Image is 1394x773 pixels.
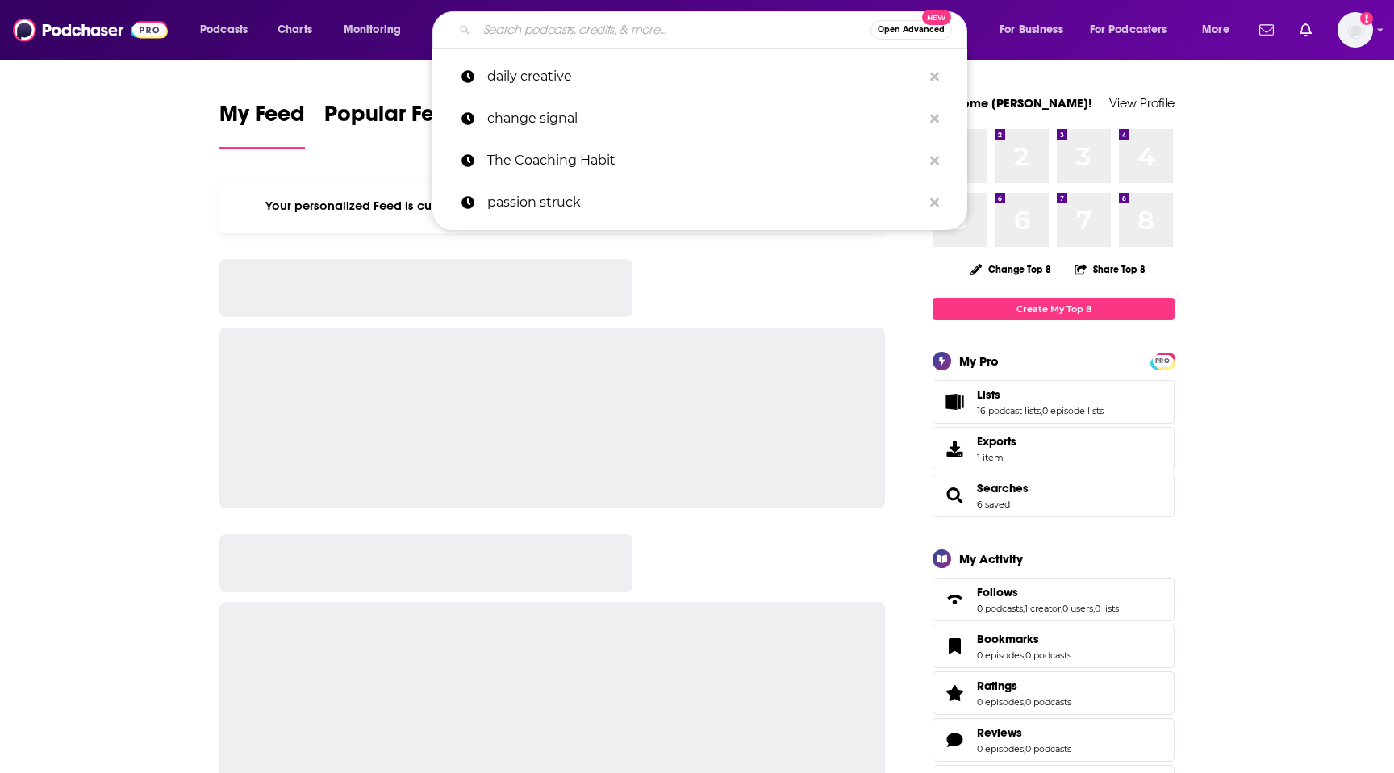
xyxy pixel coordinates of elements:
[1024,650,1025,661] span: ,
[977,387,1104,402] a: Lists
[977,387,1000,402] span: Lists
[938,391,970,413] a: Lists
[1042,405,1104,416] a: 0 episode lists
[938,437,970,460] span: Exports
[938,635,970,658] a: Bookmarks
[933,625,1175,668] span: Bookmarks
[1074,253,1146,285] button: Share Top 8
[977,585,1119,600] a: Follows
[878,26,945,34] span: Open Advanced
[938,682,970,704] a: Ratings
[324,100,461,149] a: Popular Feed
[977,434,1016,449] span: Exports
[344,19,401,41] span: Monitoring
[961,259,1061,279] button: Change Top 8
[219,100,305,149] a: My Feed
[933,718,1175,762] span: Reviews
[1153,355,1172,367] span: PRO
[922,10,951,25] span: New
[1338,12,1373,48] button: Show profile menu
[1191,17,1250,43] button: open menu
[977,632,1039,646] span: Bookmarks
[1025,603,1061,614] a: 1 creator
[1025,743,1071,754] a: 0 podcasts
[432,140,967,182] a: The Coaching Habit
[1293,16,1318,44] a: Show notifications dropdown
[977,696,1024,708] a: 0 episodes
[933,578,1175,621] span: Follows
[448,11,983,48] div: Search podcasts, credits, & more...
[977,650,1024,661] a: 0 episodes
[219,178,885,233] div: Your personalized Feed is curated based on the Podcasts, Creators, Users, and Lists that you Follow.
[477,17,870,43] input: Search podcasts, credits, & more...
[933,427,1175,470] a: Exports
[487,98,922,140] p: change signal
[977,725,1071,740] a: Reviews
[1109,95,1175,111] a: View Profile
[1024,696,1025,708] span: ,
[959,353,999,369] div: My Pro
[933,380,1175,424] span: Lists
[487,182,922,224] p: passion struck
[977,603,1023,614] a: 0 podcasts
[1041,405,1042,416] span: ,
[977,679,1071,693] a: Ratings
[332,17,422,43] button: open menu
[938,484,970,507] a: Searches
[1360,12,1373,25] svg: Add a profile image
[933,671,1175,715] span: Ratings
[324,100,461,137] span: Popular Feed
[432,182,967,224] a: passion struck
[933,474,1175,517] span: Searches
[977,481,1029,495] a: Searches
[977,499,1010,510] a: 6 saved
[1025,650,1071,661] a: 0 podcasts
[933,95,1092,111] a: Welcome [PERSON_NAME]!
[1093,603,1095,614] span: ,
[200,19,248,41] span: Podcasts
[977,405,1041,416] a: 16 podcast lists
[13,15,168,45] img: Podchaser - Follow, Share and Rate Podcasts
[1338,12,1373,48] img: User Profile
[432,98,967,140] a: change signal
[1062,603,1093,614] a: 0 users
[1253,16,1280,44] a: Show notifications dropdown
[988,17,1083,43] button: open menu
[933,298,1175,320] a: Create My Top 8
[938,729,970,751] a: Reviews
[1338,12,1373,48] span: Logged in as cduhigg
[1153,354,1172,366] a: PRO
[938,588,970,611] a: Follows
[959,551,1023,566] div: My Activity
[189,17,269,43] button: open menu
[977,585,1018,600] span: Follows
[219,100,305,137] span: My Feed
[278,19,312,41] span: Charts
[870,20,952,40] button: Open AdvancedNew
[1079,17,1191,43] button: open menu
[1024,743,1025,754] span: ,
[432,56,967,98] a: daily creative
[487,56,922,98] p: daily creative
[1090,19,1167,41] span: For Podcasters
[977,743,1024,754] a: 0 episodes
[1095,603,1119,614] a: 0 lists
[267,17,322,43] a: Charts
[1061,603,1062,614] span: ,
[1025,696,1071,708] a: 0 podcasts
[1202,19,1229,41] span: More
[977,725,1022,740] span: Reviews
[977,679,1017,693] span: Ratings
[977,452,1016,463] span: 1 item
[1023,603,1025,614] span: ,
[1000,19,1063,41] span: For Business
[487,140,922,182] p: The Coaching Habit
[977,632,1071,646] a: Bookmarks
